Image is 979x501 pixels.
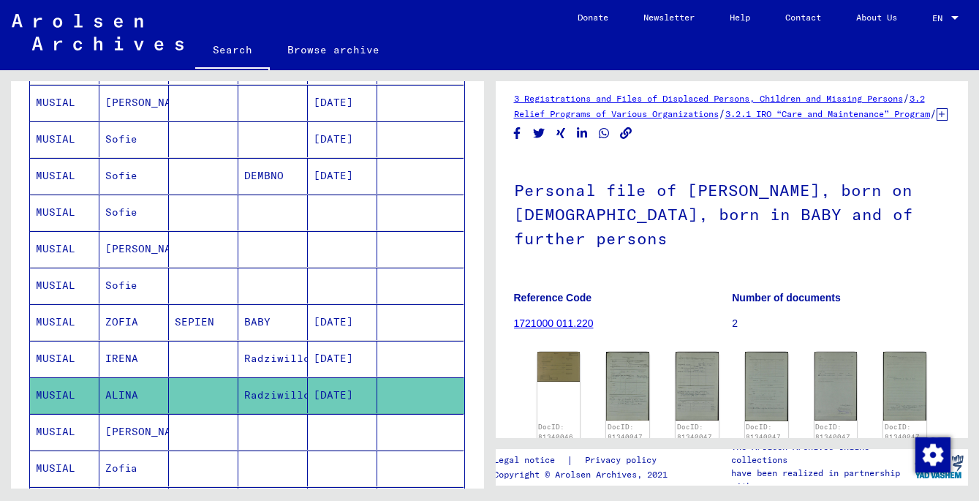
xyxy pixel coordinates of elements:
[30,158,99,194] mat-cell: MUSIAL
[99,231,169,267] mat-cell: [PERSON_NAME]
[538,423,573,441] a: DocID: 81340046
[915,437,950,472] img: Change consent
[915,437,950,472] div: Change consent
[30,377,99,413] mat-cell: MUSIAL
[885,423,920,441] a: DocID: 81340047
[514,157,950,269] h1: Personal file of [PERSON_NAME], born on [DEMOGRAPHIC_DATA], born in BABY and of further persons
[514,292,592,304] b: Reference Code
[608,423,643,441] a: DocID: 81340047
[238,341,308,377] mat-cell: Radziwillow
[30,341,99,377] mat-cell: MUSIAL
[99,85,169,121] mat-cell: [PERSON_NAME]
[575,124,590,143] button: Share on LinkedIn
[238,377,308,413] mat-cell: Radziwillow
[932,13,948,23] span: EN
[677,423,712,441] a: DocID: 81340047
[195,32,270,70] a: Search
[731,467,909,493] p: have been realized in partnership with
[99,121,169,157] mat-cell: Sofie
[912,448,967,485] img: yv_logo.png
[532,124,547,143] button: Share on Twitter
[30,231,99,267] mat-cell: MUSIAL
[12,14,184,50] img: Arolsen_neg.svg
[308,158,377,194] mat-cell: [DATE]
[573,453,674,468] a: Privacy policy
[731,440,909,467] p: The Arolsen Archives online collections
[30,304,99,340] mat-cell: MUSIAL
[815,423,850,441] a: DocID: 81340047
[99,377,169,413] mat-cell: ALINA
[99,341,169,377] mat-cell: IRENA
[30,451,99,486] mat-cell: MUSIAL
[308,85,377,121] mat-cell: [DATE]
[732,316,950,331] p: 2
[99,451,169,486] mat-cell: Zofia
[99,304,169,340] mat-cell: ZOFIA
[494,468,674,481] p: Copyright © Arolsen Archives, 2021
[308,377,377,413] mat-cell: [DATE]
[494,453,674,468] div: |
[30,121,99,157] mat-cell: MUSIAL
[514,317,594,329] a: 1721000 011.220
[238,158,308,194] mat-cell: DEMBNO
[606,352,649,421] img: 001.jpg
[676,352,719,421] img: 002.jpg
[510,124,525,143] button: Share on Facebook
[99,158,169,194] mat-cell: Sofie
[732,292,841,304] b: Number of documents
[745,352,788,421] img: 003.jpg
[719,107,725,120] span: /
[514,93,903,104] a: 3 Registrations and Files of Displaced Persons, Children and Missing Persons
[99,414,169,450] mat-cell: [PERSON_NAME]
[308,304,377,340] mat-cell: [DATE]
[308,341,377,377] mat-cell: [DATE]
[883,352,926,421] img: 005.jpg
[308,121,377,157] mat-cell: [DATE]
[270,32,397,67] a: Browse archive
[169,304,238,340] mat-cell: SEPIEN
[99,195,169,230] mat-cell: Sofie
[537,352,581,382] img: 001.jpg
[746,423,781,441] a: DocID: 81340047
[30,414,99,450] mat-cell: MUSIAL
[30,268,99,304] mat-cell: MUSIAL
[553,124,569,143] button: Share on Xing
[619,124,634,143] button: Copy link
[814,352,858,421] img: 004.jpg
[30,85,99,121] mat-cell: MUSIAL
[99,268,169,304] mat-cell: Sofie
[597,124,612,143] button: Share on WhatsApp
[30,195,99,230] mat-cell: MUSIAL
[725,108,930,119] a: 3.2.1 IRO “Care and Maintenance” Program
[238,304,308,340] mat-cell: BABY
[903,91,910,105] span: /
[930,107,937,120] span: /
[494,453,567,468] a: Legal notice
